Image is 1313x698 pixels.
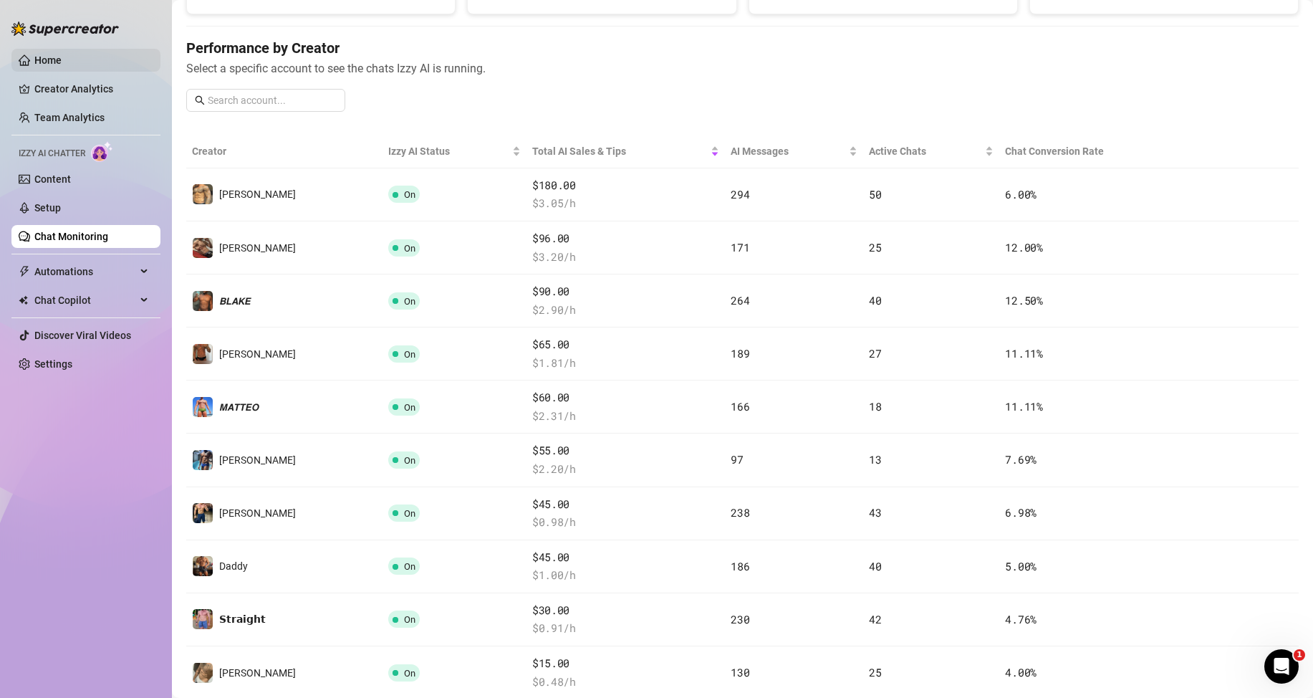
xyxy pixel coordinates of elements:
[219,454,296,466] span: [PERSON_NAME]
[193,184,213,204] img: 𝙅𝙊𝙀
[193,397,213,417] img: 𝙈𝘼𝙏𝙏𝙀𝙊
[1200,614,1210,624] span: right
[404,243,415,254] span: On
[1264,649,1299,684] iframe: Intercom live chat
[869,143,983,159] span: Active Chats
[731,346,749,360] span: 189
[1200,402,1210,412] span: right
[532,230,719,247] span: $96.00
[863,135,1000,168] th: Active Chats
[193,291,213,311] img: 𝘽𝙇𝘼𝙆𝙀
[34,289,136,312] span: Chat Copilot
[869,346,881,360] span: 27
[532,249,719,266] span: $ 3.20 /h
[11,21,119,36] img: logo-BBDzfeDw.svg
[186,135,383,168] th: Creator
[731,399,749,413] span: 166
[526,135,725,168] th: Total AI Sales & Tips
[731,505,749,520] span: 238
[731,612,749,626] span: 230
[1193,236,1216,259] button: right
[731,187,749,201] span: 294
[34,173,71,185] a: Content
[532,461,719,478] span: $ 2.20 /h
[1005,505,1037,520] span: 6.98 %
[193,556,213,576] img: Daddy
[532,674,719,691] span: $ 0.48 /h
[34,231,108,242] a: Chat Monitoring
[1193,661,1216,684] button: right
[91,141,113,162] img: AI Chatter
[34,54,62,66] a: Home
[404,561,415,572] span: On
[219,507,296,519] span: [PERSON_NAME]
[1005,665,1037,679] span: 4.00 %
[193,238,213,258] img: Dylan
[1200,349,1210,359] span: right
[869,559,881,573] span: 40
[219,242,296,254] span: [PERSON_NAME]
[532,602,719,619] span: $30.00
[404,189,415,200] span: On
[731,240,749,254] span: 171
[193,503,213,523] img: Paul
[532,355,719,372] span: $ 1.81 /h
[219,295,251,307] span: 𝘽𝙇𝘼𝙆𝙀
[1294,649,1305,661] span: 1
[34,77,149,100] a: Creator Analytics
[869,612,881,626] span: 42
[731,452,743,467] span: 97
[999,135,1187,168] th: Chat Conversion Rate
[193,344,213,364] img: Anthony
[869,505,881,520] span: 43
[731,665,749,679] span: 130
[1200,455,1210,465] span: right
[219,667,296,679] span: [PERSON_NAME]
[725,135,862,168] th: AI Messages
[532,283,719,300] span: $90.00
[1005,187,1037,201] span: 6.00 %
[532,442,719,459] span: $55.00
[34,112,105,123] a: Team Analytics
[869,187,881,201] span: 50
[1200,508,1210,518] span: right
[34,358,72,370] a: Settings
[1193,290,1216,312] button: right
[869,399,881,413] span: 18
[532,549,719,566] span: $45.00
[19,147,85,161] span: Izzy AI Chatter
[1193,183,1216,206] button: right
[219,560,248,572] span: Daddy
[731,559,749,573] span: 186
[404,296,415,307] span: On
[219,188,296,200] span: [PERSON_NAME]
[388,143,509,159] span: Izzy AI Status
[1193,555,1216,578] button: right
[404,508,415,519] span: On
[1200,296,1210,306] span: right
[34,330,131,341] a: Discover Viral Videos
[869,240,881,254] span: 25
[869,452,881,467] span: 13
[404,668,415,679] span: On
[532,143,708,159] span: Total AI Sales & Tips
[532,655,719,672] span: $15.00
[532,514,719,531] span: $ 0.98 /h
[193,609,213,629] img: 𝗦𝘁𝗿𝗮𝗶𝗴𝗵𝘁
[532,408,719,425] span: $ 2.31 /h
[186,59,1299,77] span: Select a specific account to see the chats Izzy AI is running.
[532,195,719,212] span: $ 3.05 /h
[1193,608,1216,631] button: right
[1200,668,1210,678] span: right
[404,349,415,360] span: On
[1193,502,1216,525] button: right
[219,401,259,413] span: 𝙈𝘼𝙏𝙏𝙀𝙊
[1193,396,1216,419] button: right
[1005,452,1037,467] span: 7.69 %
[532,302,719,319] span: $ 2.90 /h
[1005,559,1037,573] span: 5.00 %
[532,496,719,513] span: $45.00
[193,450,213,470] img: Arthur
[404,455,415,466] span: On
[869,665,881,679] span: 25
